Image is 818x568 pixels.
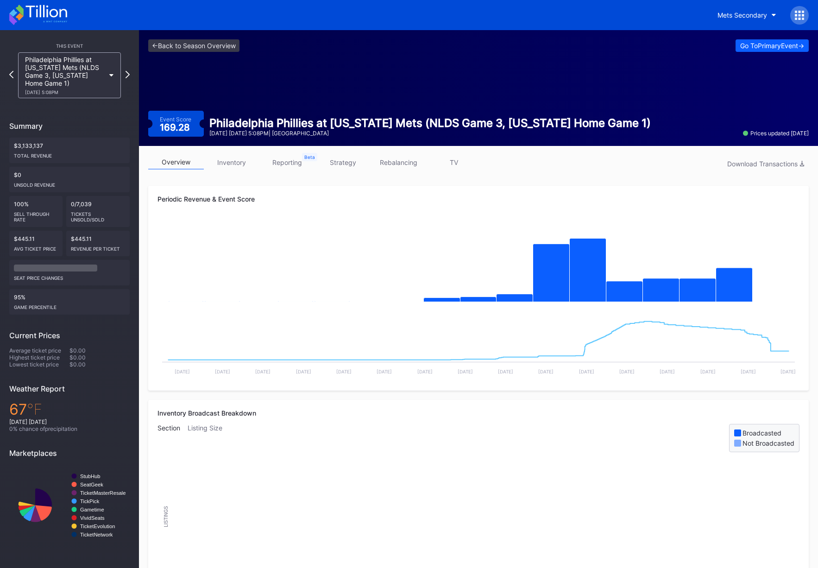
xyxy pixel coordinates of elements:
text: [DATE] [780,369,796,374]
div: Broadcasted [742,429,781,437]
text: TicketNetwork [80,532,113,537]
text: Gametime [80,507,104,512]
text: TickPick [80,499,100,504]
text: [DATE] [741,369,756,374]
div: Section [157,424,188,452]
div: Event Score [160,116,191,123]
text: [DATE] [336,369,352,374]
div: 67 [9,400,130,418]
div: $445.11 [66,231,130,256]
div: Summary [9,121,130,131]
div: Marketplaces [9,448,130,458]
div: Average ticket price [9,347,69,354]
text: [DATE] [538,369,554,374]
div: Listing Size [188,424,230,452]
div: This Event [9,43,130,49]
text: Listings [164,506,169,527]
div: [DATE] 5:08PM [25,89,105,95]
text: [DATE] [175,369,190,374]
text: [DATE] [700,369,716,374]
div: 0 % chance of precipitation [9,425,130,432]
div: 100% [9,196,63,227]
div: 169.28 [160,123,192,132]
text: TicketMasterResale [80,490,126,496]
a: rebalancing [371,155,426,170]
div: Revenue per ticket [71,242,126,252]
text: [DATE] [579,369,594,374]
div: 95% [9,289,130,315]
div: Highest ticket price [9,354,69,361]
svg: Chart title [157,219,799,312]
a: TV [426,155,482,170]
div: Tickets Unsold/Sold [71,208,126,222]
div: Go To Primary Event -> [740,42,804,50]
text: StubHub [80,473,101,479]
text: [DATE] [417,369,433,374]
div: $3,133,137 [9,138,130,163]
text: [DATE] [498,369,513,374]
a: inventory [204,155,259,170]
div: Avg ticket price [14,242,58,252]
text: [DATE] [660,369,675,374]
text: VividSeats [80,515,105,521]
a: <-Back to Season Overview [148,39,239,52]
div: Sell Through Rate [14,208,58,222]
div: $0.00 [69,347,130,354]
div: Unsold Revenue [14,178,125,188]
div: 0/7,039 [66,196,130,227]
div: Lowest ticket price [9,361,69,368]
div: $0.00 [69,354,130,361]
svg: Chart title [157,312,799,381]
text: [DATE] [377,369,392,374]
text: [DATE] [619,369,635,374]
div: $445.11 [9,231,63,256]
button: Mets Secondary [711,6,783,24]
div: [DATE] [DATE] [9,418,130,425]
a: reporting [259,155,315,170]
button: Download Transactions [723,158,809,170]
text: SeatGeek [80,482,103,487]
div: Weather Report [9,384,130,393]
span: ℉ [27,400,42,418]
div: Periodic Revenue & Event Score [157,195,799,203]
div: Prices updated [DATE] [743,130,809,137]
div: Not Broadcasted [742,439,794,447]
button: Go ToPrimaryEvent-> [736,39,809,52]
div: seat price changes [14,271,125,281]
text: [DATE] [255,369,271,374]
div: Total Revenue [14,149,125,158]
div: $0.00 [69,361,130,368]
text: [DATE] [296,369,311,374]
svg: Chart title [9,465,130,546]
div: Game percentile [14,301,125,310]
text: [DATE] [215,369,230,374]
div: Inventory Broadcast Breakdown [157,409,799,417]
text: [DATE] [458,369,473,374]
div: Current Prices [9,331,130,340]
div: $0 [9,167,130,192]
div: Philadelphia Phillies at [US_STATE] Mets (NLDS Game 3, [US_STATE] Home Game 1) [25,56,105,95]
div: [DATE] [DATE] 5:08PM | [GEOGRAPHIC_DATA] [209,130,651,137]
text: TicketEvolution [80,524,115,529]
div: Mets Secondary [717,11,767,19]
div: Philadelphia Phillies at [US_STATE] Mets (NLDS Game 3, [US_STATE] Home Game 1) [209,116,651,130]
div: Download Transactions [727,160,804,168]
a: strategy [315,155,371,170]
a: overview [148,155,204,170]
